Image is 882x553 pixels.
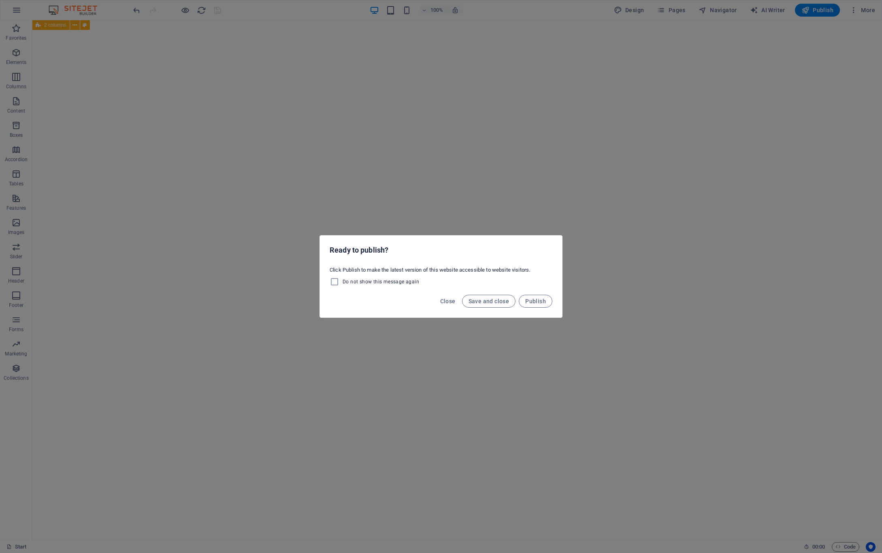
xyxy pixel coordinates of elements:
h2: Ready to publish? [330,245,552,255]
span: Publish [525,298,546,304]
span: Save and close [469,298,509,304]
span: Close [440,298,456,304]
button: Publish [519,295,552,308]
div: Click Publish to make the latest version of this website accessible to website visitors. [320,263,562,290]
button: Save and close [462,295,516,308]
span: Do not show this message again [343,279,419,285]
button: Close [437,295,459,308]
